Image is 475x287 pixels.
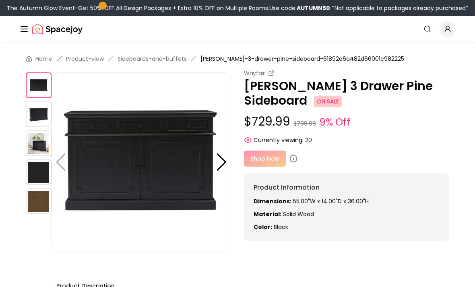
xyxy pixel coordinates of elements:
img: https://storage.googleapis.com/spacejoy-main/assets/61892a6a482d66001c982225/product_3_8dch7bf1g66c [26,159,52,185]
h6: Product Information [254,183,440,192]
strong: Material: [254,210,281,218]
span: 20 [305,136,312,144]
p: [PERSON_NAME] 3 Drawer Pine Sideboard [244,79,449,108]
a: Product-view [66,55,104,63]
div: The Autumn Glow Event-Get 50% OFF All Design Packages + Extra 10% OFF on Multiple Rooms. [7,4,469,12]
p: 55.00"W x 14.00"D x 36.00"H [254,197,440,205]
span: ON SALE [314,96,342,107]
a: Spacejoy [32,21,83,37]
small: 9% Off [319,115,350,130]
img: https://storage.googleapis.com/spacejoy-main/assets/61892a6a482d66001c982225/product_4_j0l0cag23edk [26,188,52,214]
small: Wayfair [244,69,265,77]
img: https://storage.googleapis.com/spacejoy-main/assets/61892a6a482d66001c982225/product_0_e8f7hh62615 [26,72,52,98]
b: AUTUMN50 [297,4,330,12]
a: Sideboards-and-buffets [118,55,187,63]
a: Home [35,55,52,63]
span: *Not applicable to packages already purchased* [330,4,469,12]
nav: Global [19,16,456,42]
span: black [274,223,288,231]
img: Spacejoy Logo [32,21,83,37]
nav: breadcrumb [26,55,449,63]
img: https://storage.googleapis.com/spacejoy-main/assets/61892a6a482d66001c982225/product_0_e8f7hh62615 [52,72,231,252]
span: Use code: [269,4,330,12]
strong: Dimensions: [254,197,291,205]
img: https://storage.googleapis.com/spacejoy-main/assets/61892a6a482d66001c982225/product_1_j288h053ln5c [231,72,411,252]
img: https://storage.googleapis.com/spacejoy-main/assets/61892a6a482d66001c982225/product_1_j288h053ln5c [26,101,52,127]
small: $799.99 [293,120,316,128]
strong: Color: [254,223,272,231]
p: $729.99 [244,114,449,130]
img: https://storage.googleapis.com/spacejoy-main/assets/61892a6a482d66001c982225/product_2_k0b2nl6bkpcd [26,130,52,156]
span: Solid Wood [283,210,314,218]
span: [PERSON_NAME]-3-drawer-pine-sideboard-61892a6a482d66001c982225 [200,55,404,63]
span: Currently viewing: [254,136,304,144]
